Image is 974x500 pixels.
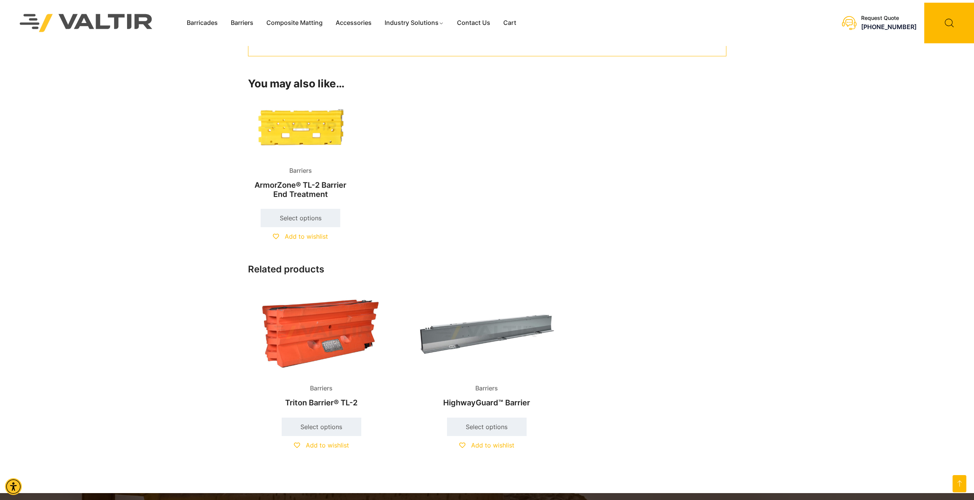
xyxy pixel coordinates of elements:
a: Add to wishlist [273,233,328,240]
div: Accessibility Menu [5,478,22,495]
span: Add to wishlist [306,441,349,449]
a: BarriersArmorZone® TL-2 Barrier End Treatment [248,95,354,203]
a: Industry Solutions [378,17,450,29]
a: Barriers [224,17,260,29]
a: Add to wishlist [459,441,514,449]
h2: Triton Barrier® TL-2 [248,394,395,411]
a: Select options for “HighwayGuard™ Barrier” [447,418,527,436]
img: Barriers [248,289,395,377]
a: Barricades [180,17,224,29]
span: Add to wishlist [471,441,514,449]
span: Barriers [304,383,338,394]
a: Cart [497,17,523,29]
a: BarriersTriton Barrier® TL-2 [248,289,395,411]
a: Composite Matting [260,17,329,29]
h2: ArmorZone® TL-2 Barrier End Treatment [248,177,354,203]
h2: Related products [248,264,726,275]
a: Select options for “ArmorZone® TL-2 Barrier End Treatment” [261,209,340,227]
a: Add to wishlist [294,441,349,449]
a: BarriersHighwayGuard™ Barrier [413,289,560,411]
span: Barriers [284,165,318,177]
a: Open this option [953,475,966,492]
img: Barriers [413,289,560,377]
a: Contact Us [450,17,497,29]
h2: HighwayGuard™ Barrier [413,394,560,411]
a: Accessories [329,17,378,29]
img: Barriers [248,95,354,159]
a: call (888) 496-3625 [861,23,917,31]
h2: You may also like… [248,77,726,90]
span: Add to wishlist [285,233,328,240]
div: Request Quote [861,15,917,21]
a: Select options for “Triton Barrier® TL-2” [282,418,361,436]
span: Barriers [470,383,504,394]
